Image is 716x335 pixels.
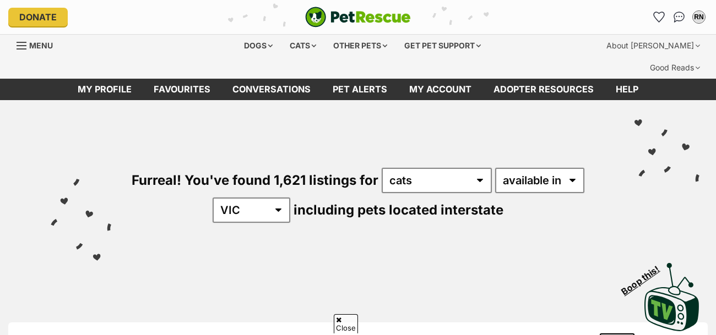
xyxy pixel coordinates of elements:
[67,79,143,100] a: My profile
[620,257,670,296] span: Boop this!
[398,79,482,100] a: My account
[8,8,68,26] a: Donate
[674,12,685,23] img: chat-41dd97257d64d25036548639549fe6c8038ab92f7586957e7f3b1b290dea8141.svg
[305,7,411,28] img: logo-cat-932fe2b9b8326f06289b0f2fb663e598f794de774fb13d1741a6617ecf9a85b4.svg
[132,172,378,188] span: Furreal! You've found 1,621 listings for
[690,8,708,26] button: My account
[326,35,395,57] div: Other pets
[236,35,280,57] div: Dogs
[334,314,358,333] span: Close
[650,8,668,26] a: Favourites
[605,79,649,100] a: Help
[29,41,53,50] span: Menu
[305,7,411,28] a: PetRescue
[294,202,503,218] span: including pets located interstate
[650,8,708,26] ul: Account quick links
[482,79,605,100] a: Adopter resources
[322,79,398,100] a: Pet alerts
[221,79,322,100] a: conversations
[670,8,688,26] a: Conversations
[599,35,708,57] div: About [PERSON_NAME]
[282,35,324,57] div: Cats
[397,35,489,57] div: Get pet support
[644,263,699,331] img: PetRescue TV logo
[644,253,699,333] a: Boop this!
[693,12,704,23] div: RN
[143,79,221,100] a: Favourites
[642,57,708,79] div: Good Reads
[17,35,61,54] a: Menu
